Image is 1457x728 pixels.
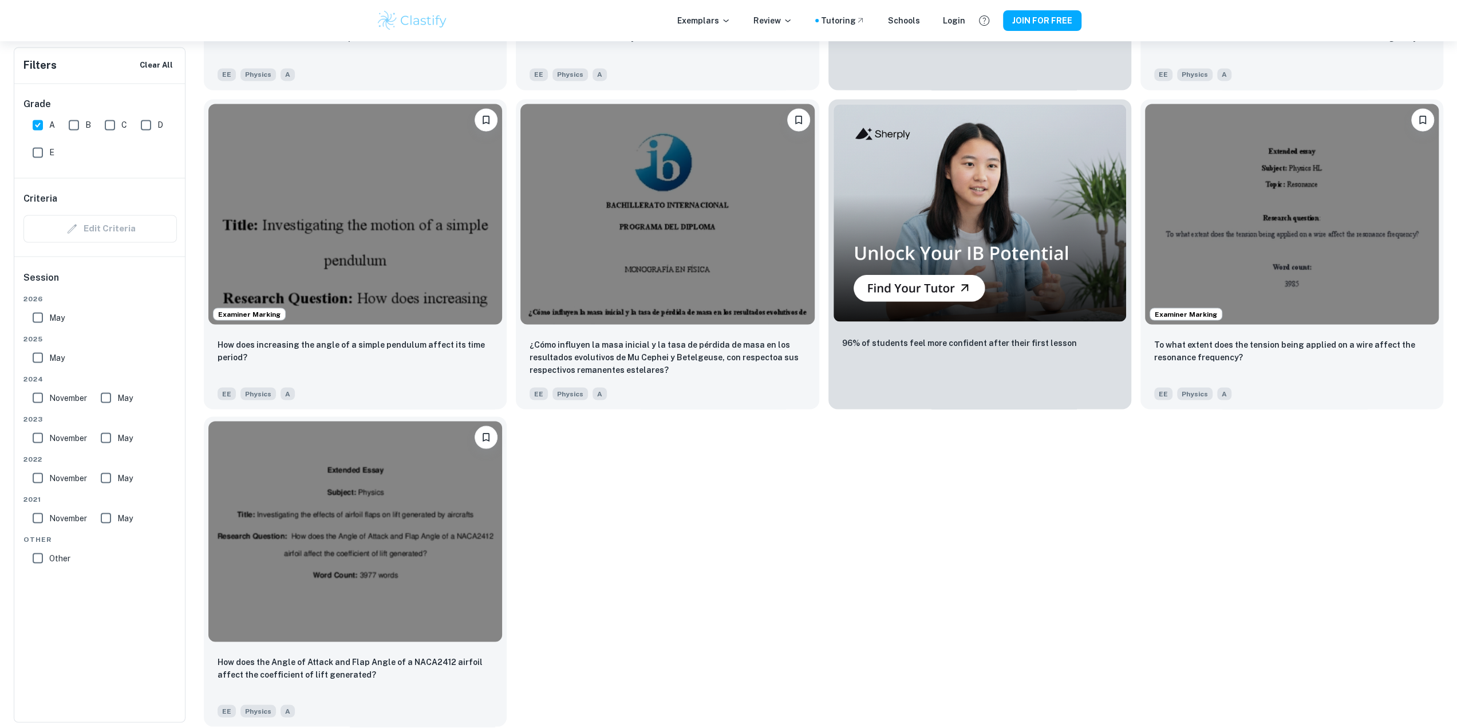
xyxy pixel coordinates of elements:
p: ¿Cómo influyen la masa inicial y la tasa de pérdida de masa en los resultados evolutivos de Mu Ce... [530,338,805,376]
h6: Session [23,270,177,293]
span: November [49,511,87,524]
span: A [1217,68,1231,81]
span: Physics [552,68,588,81]
h6: Filters [23,57,57,73]
span: A [281,387,295,400]
a: Thumbnail96% of students feel more confident after their first lesson [828,99,1131,409]
button: Please log in to bookmark exemplars [475,426,497,448]
span: Physics [1177,68,1213,81]
span: A [1217,387,1231,400]
span: A [49,119,55,131]
span: A [281,705,295,717]
span: Other [23,534,177,544]
span: 2022 [23,454,177,464]
span: May [49,351,65,364]
a: Schools [888,14,920,27]
p: Review [753,14,792,27]
img: Thumbnail [833,104,1127,322]
p: Exemplars [677,14,731,27]
span: May [117,511,133,524]
span: Examiner Marking [1150,309,1222,319]
span: 2023 [23,414,177,424]
img: Clastify logo [376,9,449,32]
span: Physics [240,68,276,81]
span: E [49,146,54,159]
span: B [85,119,91,131]
p: To what extent does the tension being applied on a wire affect the resonance frequency? [1154,338,1430,363]
span: C [121,119,127,131]
span: D [157,119,163,131]
span: November [49,471,87,484]
span: Physics [552,387,588,400]
div: Criteria filters are unavailable when searching by topic [23,215,177,242]
img: Physics EE example thumbnail: How does the Angle of Attack and Flap An [208,421,502,642]
span: EE [1154,387,1172,400]
a: Examiner MarkingPlease log in to bookmark exemplarsHow does increasing the angle of a simple pend... [204,99,507,409]
button: Please log in to bookmark exemplars [475,108,497,131]
span: 2021 [23,494,177,504]
button: Please log in to bookmark exemplars [1411,108,1434,131]
span: Physics [240,387,276,400]
span: May [117,471,133,484]
span: Other [49,552,70,564]
span: A [593,68,607,81]
button: Clear All [137,57,176,74]
span: May [49,311,65,324]
a: Please log in to bookmark exemplars¿Cómo influyen la masa inicial y la tasa de pérdida de masa en... [516,99,819,409]
h6: Criteria [23,192,57,206]
img: Physics EE example thumbnail: To what extent does the tension being a [1145,104,1439,324]
span: EE [530,68,548,81]
button: Help and Feedback [974,11,994,30]
span: EE [218,68,236,81]
span: 2026 [23,293,177,304]
button: JOIN FOR FREE [1003,10,1081,31]
p: How does the Angle of Attack and Flap Angle of a NACA2412 airfoil affect the coefficient of lift ... [218,655,493,680]
img: Physics EE example thumbnail: ¿Cómo influyen la masa inicial y la tasa [520,104,814,324]
img: Physics EE example thumbnail: How does increasing the angle of a simpl [208,104,502,324]
span: Physics [240,705,276,717]
span: May [117,391,133,404]
p: How does increasing the angle of a simple pendulum affect its time period? [218,338,493,363]
span: May [117,431,133,444]
span: Examiner Marking [214,309,285,319]
a: Tutoring [821,14,865,27]
a: Please log in to bookmark exemplarsHow does the Angle of Attack and Flap Angle of a NACA2412 airf... [204,418,507,728]
span: EE [1154,68,1172,81]
span: November [49,391,87,404]
span: A [281,68,295,81]
span: November [49,431,87,444]
p: 96% of students feel more confident after their first lesson [842,336,1077,349]
span: A [593,387,607,400]
h6: Grade [23,97,177,111]
span: EE [218,705,236,717]
a: Login [943,14,965,27]
span: EE [218,387,236,400]
a: Examiner MarkingPlease log in to bookmark exemplars To what extent does the tension being applied... [1140,99,1443,409]
span: Physics [1177,387,1213,400]
span: 2024 [23,373,177,384]
span: EE [530,387,548,400]
button: Please log in to bookmark exemplars [787,108,810,131]
span: 2025 [23,333,177,344]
